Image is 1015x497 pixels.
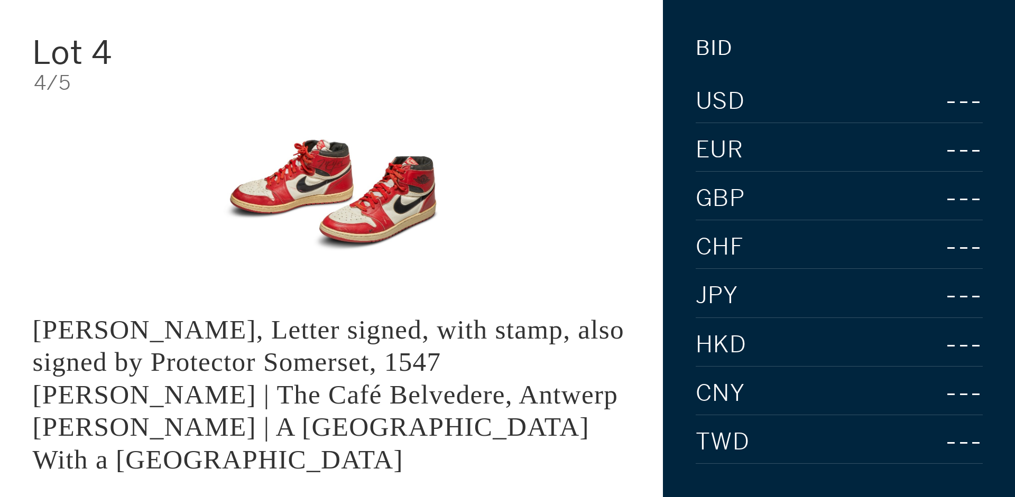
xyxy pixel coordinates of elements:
span: USD [696,90,745,113]
div: --- [873,279,983,312]
div: Bid [696,38,733,58]
div: [PERSON_NAME], Letter signed, with stamp, also signed by Protector Somerset, 1547 [PERSON_NAME] |... [32,314,624,474]
div: 4/5 [34,73,631,93]
div: --- [914,377,983,409]
img: King Edward VI, Letter signed, with stamp, also signed by Protector Somerset, 1547 LOUIS VAN ENGE... [203,109,460,280]
div: --- [917,134,983,166]
div: Lot 4 [32,36,232,69]
div: --- [881,85,983,117]
div: --- [891,426,983,458]
span: GBP [696,187,745,210]
span: CNY [696,382,745,405]
span: JPY [696,284,739,307]
div: --- [901,329,983,361]
span: HKD [696,333,747,357]
div: --- [918,231,983,263]
span: CHF [696,236,744,259]
span: TWD [696,430,750,454]
span: EUR [696,138,744,162]
div: --- [918,182,983,214]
